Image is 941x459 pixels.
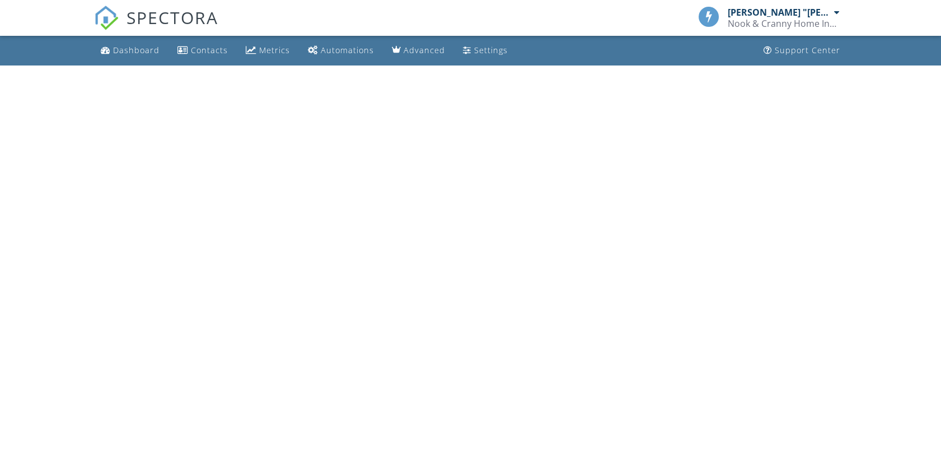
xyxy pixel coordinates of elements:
a: Support Center [759,40,845,61]
a: Metrics [241,40,294,61]
div: Nook & Cranny Home Inspections Ltd. [728,18,840,29]
span: SPECTORA [127,6,218,29]
a: Automations (Basic) [303,40,378,61]
div: Metrics [259,45,290,55]
div: Advanced [404,45,445,55]
div: Automations [321,45,374,55]
div: Dashboard [113,45,160,55]
div: Contacts [191,45,228,55]
a: Dashboard [96,40,164,61]
img: The Best Home Inspection Software - Spectora [94,6,119,30]
a: Contacts [173,40,232,61]
a: Settings [458,40,512,61]
a: SPECTORA [94,15,218,39]
a: Advanced [387,40,450,61]
div: Support Center [775,45,840,55]
div: [PERSON_NAME] "[PERSON_NAME]" [PERSON_NAME] [728,7,831,18]
div: Settings [474,45,508,55]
